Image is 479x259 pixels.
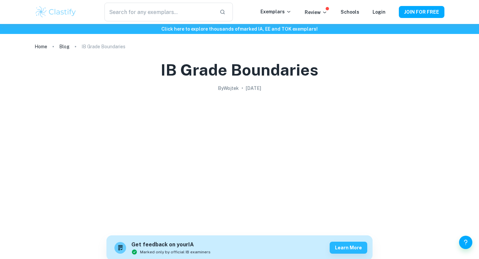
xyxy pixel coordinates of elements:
span: Marked only by official IB examiners [140,249,211,255]
button: Learn more [330,242,367,254]
button: Help and Feedback [459,236,472,249]
a: Schools [341,9,359,15]
button: JOIN FOR FREE [399,6,444,18]
img: IB Grade Boundaries cover image [106,95,373,228]
p: Review [305,9,327,16]
a: Home [35,42,47,51]
h6: Click here to explore thousands of marked IA, EE and TOK exemplars ! [1,25,478,33]
a: Login [373,9,386,15]
a: Blog [59,42,70,51]
p: IB Grade Boundaries [81,43,125,50]
input: Search for any exemplars... [104,3,214,21]
p: • [241,85,243,92]
img: Clastify logo [35,5,77,19]
p: Exemplars [260,8,291,15]
h2: By Wojtek [218,85,239,92]
h1: IB Grade Boundaries [161,59,318,81]
h6: Get feedback on your IA [131,241,211,249]
h2: [DATE] [246,85,261,92]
